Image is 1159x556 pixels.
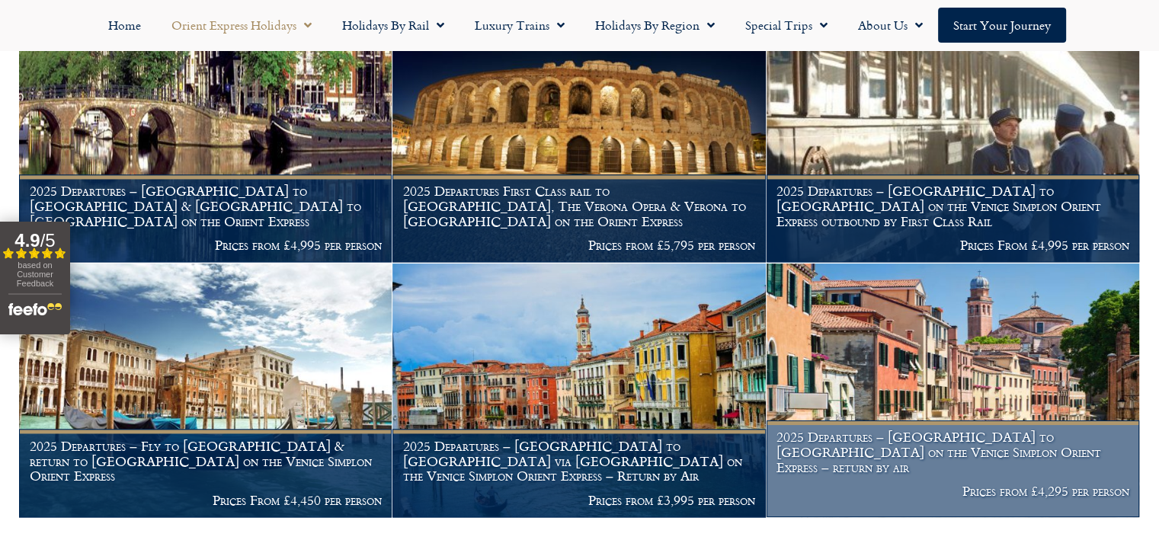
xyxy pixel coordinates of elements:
a: 2025 Departures – [GEOGRAPHIC_DATA] to [GEOGRAPHIC_DATA] via [GEOGRAPHIC_DATA] on the Venice Simp... [392,264,766,518]
a: Special Trips [730,8,843,43]
h1: 2025 Departures – [GEOGRAPHIC_DATA] to [GEOGRAPHIC_DATA] on the Venice Simplon Orient Express out... [776,184,1129,228]
a: Holidays by Region [580,8,730,43]
h1: 2025 Departures – [GEOGRAPHIC_DATA] to [GEOGRAPHIC_DATA] & [GEOGRAPHIC_DATA] to [GEOGRAPHIC_DATA]... [30,184,382,228]
a: Holidays by Rail [327,8,459,43]
a: Start your Journey [938,8,1066,43]
img: Channel street, Venice Orient Express [767,264,1139,517]
a: Luxury Trains [459,8,580,43]
nav: Menu [8,8,1151,43]
p: Prices From £4,450 per person [30,493,382,508]
h1: 2025 Departures – Fly to [GEOGRAPHIC_DATA] & return to [GEOGRAPHIC_DATA] on the Venice Simplon Or... [30,439,382,484]
a: About Us [843,8,938,43]
p: Prices From £4,995 per person [776,238,1129,253]
a: 2025 Departures – [GEOGRAPHIC_DATA] to [GEOGRAPHIC_DATA] on the Venice Simplon Orient Express out... [767,9,1140,264]
p: Prices from £4,295 per person [776,484,1129,499]
p: Prices from £4,995 per person [30,238,382,253]
p: Prices from £5,795 per person [403,238,755,253]
a: Home [93,8,156,43]
h1: 2025 Departures – [GEOGRAPHIC_DATA] to [GEOGRAPHIC_DATA] via [GEOGRAPHIC_DATA] on the Venice Simp... [403,439,755,484]
a: 2025 Departures First Class rail to [GEOGRAPHIC_DATA], The Verona Opera & Verona to [GEOGRAPHIC_D... [392,9,766,264]
a: 2025 Departures – Fly to [GEOGRAPHIC_DATA] & return to [GEOGRAPHIC_DATA] on the Venice Simplon Or... [19,264,392,518]
a: Orient Express Holidays [156,8,327,43]
a: 2025 Departures – [GEOGRAPHIC_DATA] to [GEOGRAPHIC_DATA] on the Venice Simplon Orient Express – r... [767,264,1140,518]
h1: 2025 Departures – [GEOGRAPHIC_DATA] to [GEOGRAPHIC_DATA] on the Venice Simplon Orient Express – r... [776,430,1129,475]
img: venice aboard the Orient Express [19,264,392,517]
a: 2025 Departures – [GEOGRAPHIC_DATA] to [GEOGRAPHIC_DATA] & [GEOGRAPHIC_DATA] to [GEOGRAPHIC_DATA]... [19,9,392,264]
h1: 2025 Departures First Class rail to [GEOGRAPHIC_DATA], The Verona Opera & Verona to [GEOGRAPHIC_D... [403,184,755,228]
p: Prices from £3,995 per person [403,493,755,508]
